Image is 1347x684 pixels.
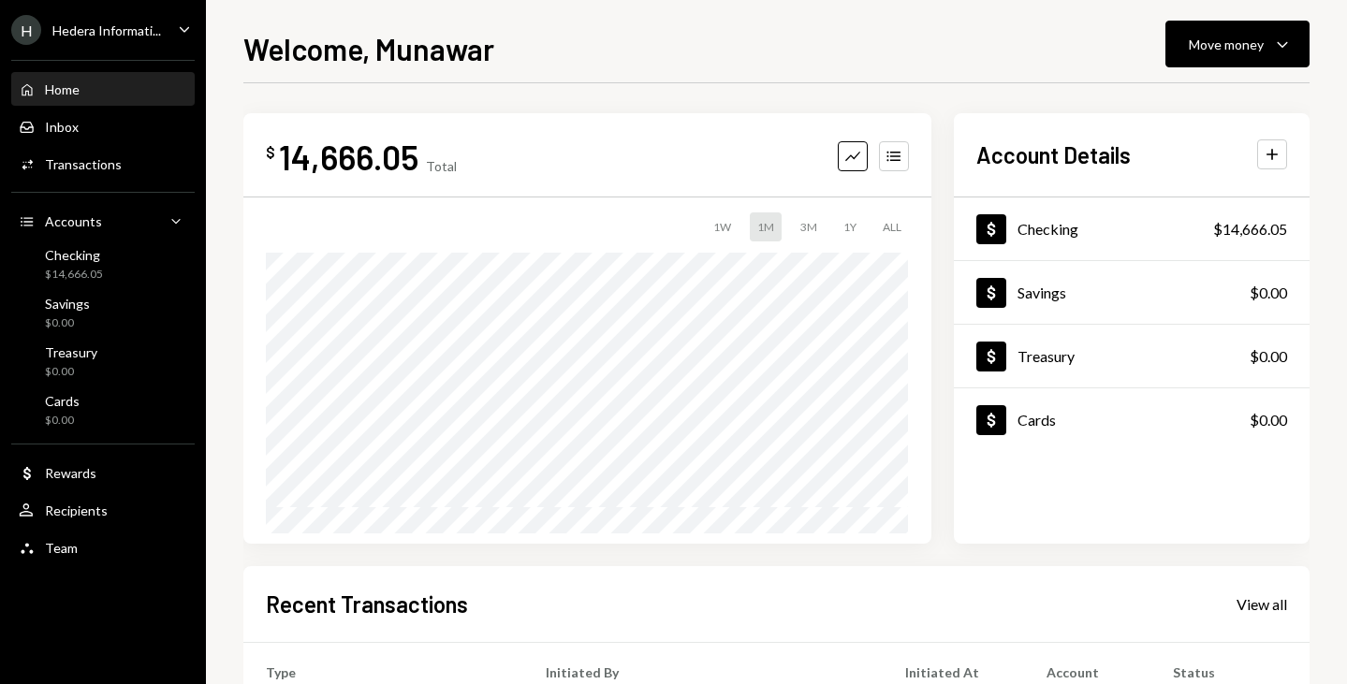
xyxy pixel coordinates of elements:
h1: Welcome, Munawar [243,30,494,67]
div: ALL [875,212,909,241]
div: H [11,15,41,45]
div: Rewards [45,465,96,481]
div: Cards [1018,411,1056,429]
a: Cards$0.00 [11,387,195,432]
a: Transactions [11,147,195,181]
div: 14,666.05 [279,136,418,178]
a: Home [11,72,195,106]
div: Move money [1189,35,1264,54]
div: Savings [1018,284,1066,301]
div: Treasury [45,344,97,360]
div: $0.00 [1250,409,1287,431]
div: Team [45,540,78,556]
div: $14,666.05 [45,267,103,283]
a: Checking$14,666.05 [11,241,195,286]
div: Inbox [45,119,79,135]
div: Checking [45,247,103,263]
div: Checking [1018,220,1078,238]
a: Team [11,531,195,564]
div: $0.00 [1250,345,1287,368]
div: $0.00 [45,413,80,429]
a: Recipients [11,493,195,527]
a: Cards$0.00 [954,388,1310,451]
div: 1M [750,212,782,241]
div: Home [45,81,80,97]
div: $14,666.05 [1213,218,1287,240]
h2: Account Details [976,139,1131,170]
div: Accounts [45,213,102,229]
div: View all [1237,595,1287,614]
a: Savings$0.00 [11,290,195,335]
div: $0.00 [1250,282,1287,304]
div: 1W [706,212,739,241]
div: Hedera Informati... [52,22,161,38]
div: $0.00 [45,364,97,380]
a: Checking$14,666.05 [954,197,1310,260]
a: Rewards [11,456,195,489]
div: Total [426,158,457,174]
div: $0.00 [45,315,90,331]
a: Treasury$0.00 [11,339,195,384]
div: 3M [793,212,825,241]
a: View all [1237,593,1287,614]
a: Accounts [11,204,195,238]
h2: Recent Transactions [266,589,468,619]
div: 1Y [836,212,864,241]
div: Savings [45,296,90,312]
a: Inbox [11,109,195,143]
div: Treasury [1018,347,1075,365]
div: Transactions [45,156,122,172]
button: Move money [1165,21,1310,67]
a: Savings$0.00 [954,261,1310,324]
div: Recipients [45,502,108,518]
a: Treasury$0.00 [954,325,1310,387]
div: $ [266,143,275,162]
div: Cards [45,393,80,409]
